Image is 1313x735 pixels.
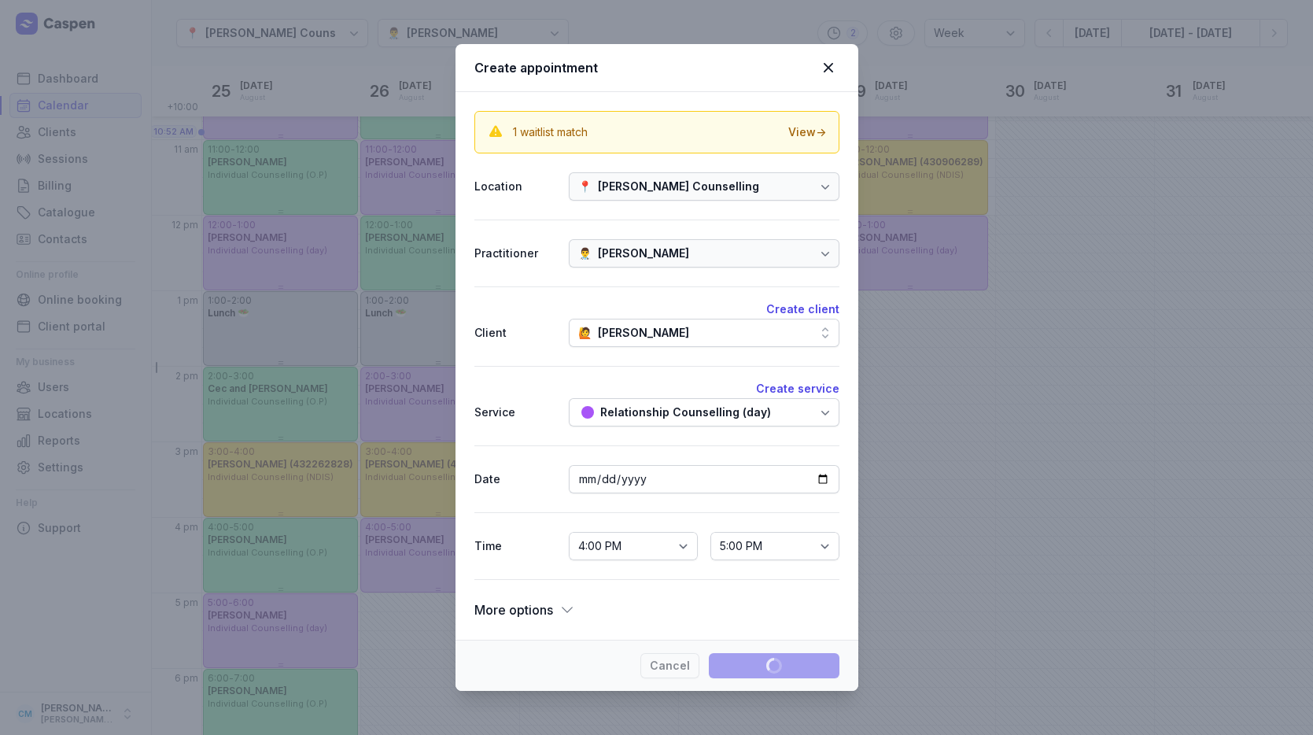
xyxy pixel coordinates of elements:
[474,323,556,342] div: Client
[474,58,817,77] div: Create appointment
[640,653,699,678] button: Cancel
[474,403,556,422] div: Service
[569,465,839,493] input: Date
[578,323,592,342] div: 🙋️
[513,124,588,140] div: 1 waitlist match
[474,177,556,196] div: Location
[474,537,556,556] div: Time
[766,300,839,319] button: Create client
[756,379,839,398] button: Create service
[788,124,826,140] div: View
[474,244,556,263] div: Practitioner
[474,470,556,489] div: Date
[598,244,689,263] div: [PERSON_NAME]
[600,403,771,422] div: Relationship Counselling (day)
[650,656,690,675] span: Cancel
[474,599,553,621] span: More options
[816,125,826,139] span: →
[578,244,592,263] div: 👨‍⚕️
[598,177,759,196] div: [PERSON_NAME] Counselling
[578,177,592,196] div: 📍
